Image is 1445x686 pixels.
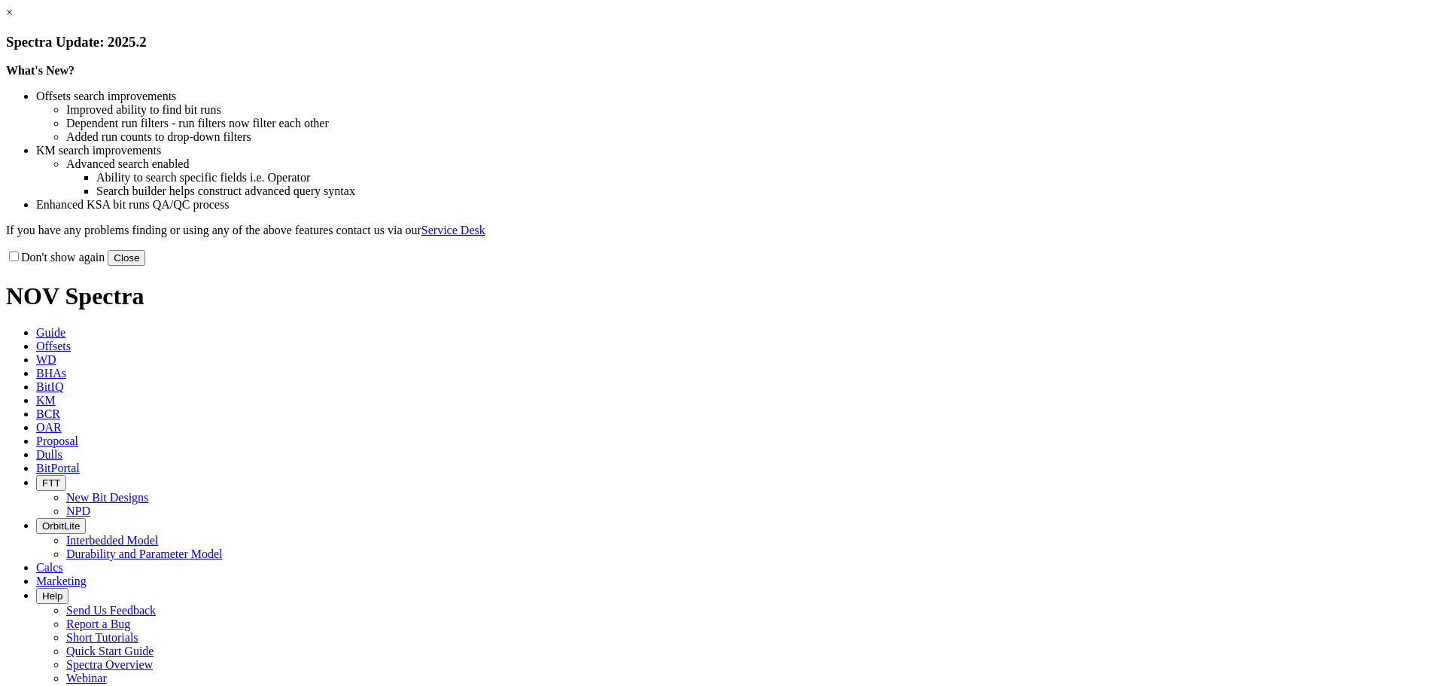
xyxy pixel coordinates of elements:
[6,34,1439,50] h3: Spectra Update: 2025.2
[36,462,80,474] span: BitPortal
[66,672,107,684] a: Webinar
[36,561,63,574] span: Calcs
[36,434,78,447] span: Proposal
[66,604,156,617] a: Send Us Feedback
[42,520,80,532] span: OrbitLite
[66,117,1439,130] li: Dependent run filters - run filters now filter each other
[42,590,62,602] span: Help
[66,658,153,671] a: Spectra Overview
[96,171,1439,184] li: Ability to search specific fields i.e. Operator
[66,491,148,504] a: New Bit Designs
[108,250,145,266] button: Close
[66,631,138,644] a: Short Tutorials
[9,252,19,261] input: Don't show again
[6,6,13,19] a: ×
[36,367,66,380] span: BHAs
[66,547,223,560] a: Durability and Parameter Model
[6,282,1439,310] h1: NOV Spectra
[6,64,75,77] strong: What's New?
[66,505,90,517] a: NPD
[96,184,1439,198] li: Search builder helps construct advanced query syntax
[36,340,71,352] span: Offsets
[36,353,56,366] span: WD
[6,224,1439,237] p: If you have any problems finding or using any of the above features contact us via our
[42,477,60,489] span: FTT
[66,617,130,630] a: Report a Bug
[36,198,1439,212] li: Enhanced KSA bit runs QA/QC process
[36,144,1439,157] li: KM search improvements
[36,380,63,393] span: BitIQ
[66,130,1439,144] li: Added run counts to drop-down filters
[66,103,1439,117] li: Improved ability to find bit runs
[36,90,1439,103] li: Offsets search improvements
[66,157,1439,171] li: Advanced search enabled
[66,645,154,657] a: Quick Start Guide
[6,251,105,264] label: Don't show again
[36,575,87,587] span: Marketing
[36,326,65,339] span: Guide
[36,407,60,420] span: BCR
[36,394,56,407] span: KM
[66,534,158,547] a: Interbedded Model
[421,224,485,236] a: Service Desk
[36,448,62,461] span: Dulls
[36,421,62,434] span: OAR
